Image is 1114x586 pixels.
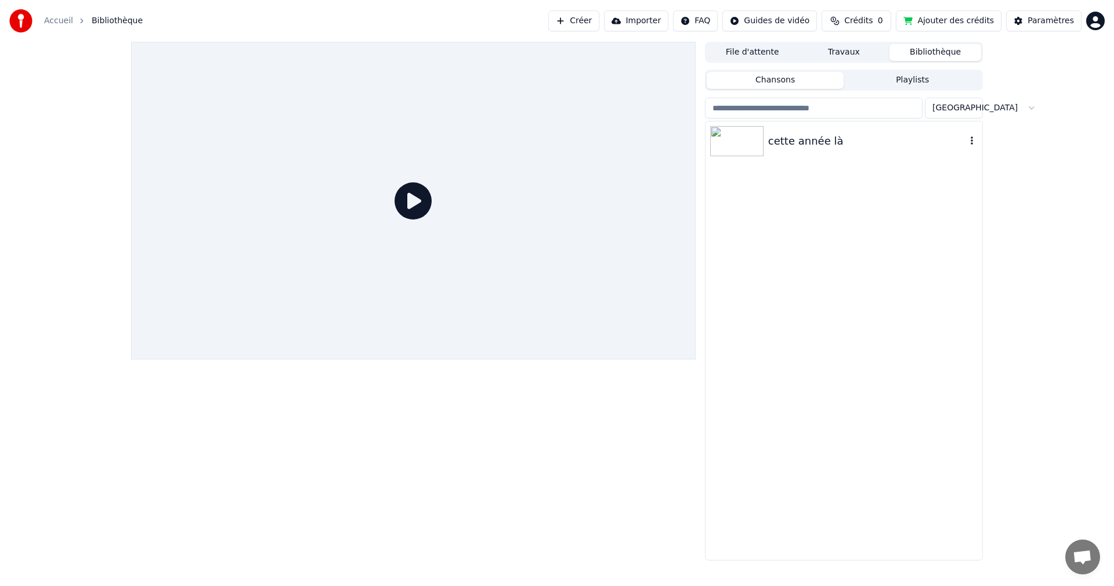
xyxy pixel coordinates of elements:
[1028,15,1074,27] div: Paramètres
[1065,540,1100,574] div: Ouvrir le chat
[1006,10,1082,31] button: Paramètres
[44,15,73,27] a: Accueil
[92,15,143,27] span: Bibliothèque
[932,102,1018,114] span: [GEOGRAPHIC_DATA]
[768,133,966,149] div: cette année là
[707,72,844,89] button: Chansons
[896,10,1001,31] button: Ajouter des crédits
[878,15,883,27] span: 0
[889,44,981,61] button: Bibliothèque
[707,44,798,61] button: File d'attente
[722,10,817,31] button: Guides de vidéo
[844,72,981,89] button: Playlists
[9,9,32,33] img: youka
[822,10,891,31] button: Crédits0
[604,10,668,31] button: Importer
[798,44,890,61] button: Travaux
[844,15,873,27] span: Crédits
[548,10,599,31] button: Créer
[673,10,718,31] button: FAQ
[44,15,143,27] nav: breadcrumb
